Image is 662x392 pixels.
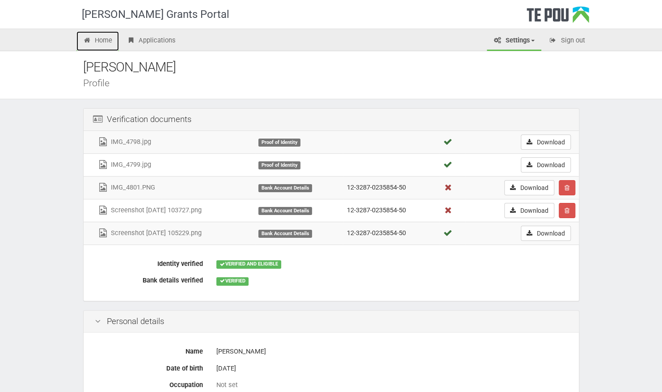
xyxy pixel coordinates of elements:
div: [PERSON_NAME] [216,344,568,359]
div: Personal details [84,311,579,333]
a: Home [76,31,119,51]
div: Verification documents [84,109,579,131]
a: Download [521,135,571,150]
div: Te Pou Logo [527,6,589,29]
a: Applications [120,31,182,51]
a: Download [504,180,554,195]
td: 12-3287-0235854-50 [343,199,439,222]
div: Bank Account Details [258,207,312,215]
a: Sign out [542,31,592,51]
label: Date of birth [88,361,210,373]
div: Bank Account Details [258,184,312,192]
div: Profile [83,78,593,88]
td: 12-3287-0235854-50 [343,176,439,199]
a: Download [521,226,571,241]
label: Bank details verified [88,273,210,285]
a: IMG_4801.PNG [97,183,155,191]
div: [PERSON_NAME] [83,58,593,77]
label: Name [88,344,210,356]
div: [DATE] [216,361,568,376]
a: IMG_4798.jpg [97,138,151,146]
div: Not set [216,380,568,390]
a: Download [504,203,554,218]
div: Bank Account Details [258,230,312,238]
a: IMG_4799.jpg [97,160,151,169]
div: Proof of Identity [258,161,300,169]
a: Download [521,157,571,173]
a: Screenshot [DATE] 105229.png [97,229,202,237]
div: VERIFIED [216,277,249,285]
a: Screenshot [DATE] 103727.png [97,206,202,214]
div: VERIFIED AND ELIGIBLE [216,260,281,268]
div: Proof of Identity [258,139,300,147]
label: Occupation [88,377,210,390]
a: Settings [487,31,541,51]
td: 12-3287-0235854-50 [343,222,439,244]
label: Identity verified [88,256,210,269]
